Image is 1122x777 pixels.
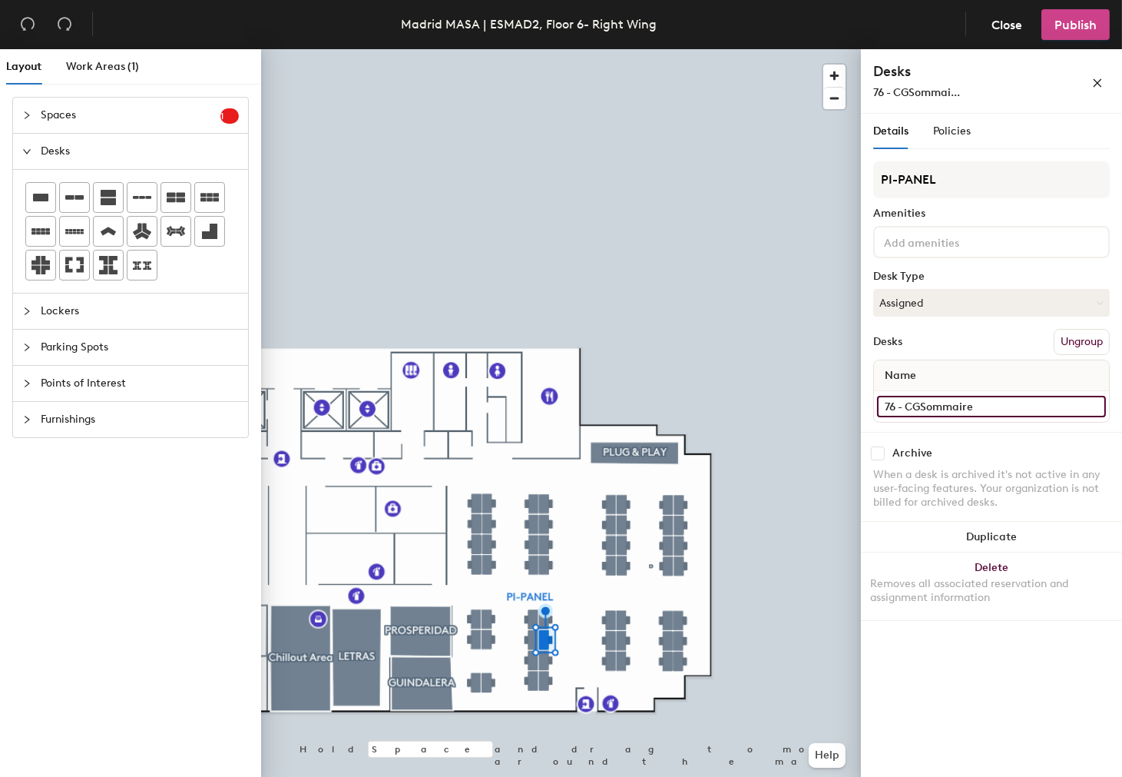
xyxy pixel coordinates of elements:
[870,577,1113,605] div: Removes all associated reservation and assignment information
[22,415,31,424] span: collapsed
[49,9,80,40] button: Redo (⌘ + ⇧ + Z)
[41,98,220,133] span: Spaces
[873,289,1110,317] button: Assigned
[881,232,1019,251] input: Add amenities
[1054,329,1110,355] button: Ungroup
[1092,78,1103,88] span: close
[861,553,1122,620] button: DeleteRemoves all associated reservation and assignment information
[873,271,1110,283] div: Desk Type
[873,468,1110,510] div: When a desk is archived it's not active in any user-facing features. Your organization is not bil...
[873,86,960,99] span: 76 - CGSommai...
[66,60,139,73] span: Work Areas (1)
[861,522,1122,553] button: Duplicate
[978,9,1035,40] button: Close
[22,343,31,352] span: collapsed
[220,108,239,124] sup: 1
[1041,9,1110,40] button: Publish
[41,366,239,401] span: Points of Interest
[892,447,932,460] div: Archive
[873,208,1110,220] div: Amenities
[22,111,31,120] span: collapsed
[877,362,924,390] span: Name
[41,402,239,437] span: Furnishings
[41,330,239,365] span: Parking Spots
[877,396,1106,417] input: Unnamed desk
[22,147,31,156] span: expanded
[873,125,909,138] span: Details
[22,379,31,388] span: collapsed
[20,16,35,32] span: undo
[12,9,43,40] button: Undo (⌘ + Z)
[873,336,902,348] div: Desks
[22,307,31,316] span: collapsed
[873,61,1042,81] h4: Desks
[402,15,657,34] div: Madrid MASA | ESMAD2, Floor 6- Right Wing
[220,111,239,121] span: 1
[991,18,1022,32] span: Close
[6,60,41,73] span: Layout
[1054,18,1097,32] span: Publish
[41,294,239,329] span: Lockers
[41,134,239,169] span: Desks
[933,125,971,138] span: Policies
[809,743,846,768] button: Help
